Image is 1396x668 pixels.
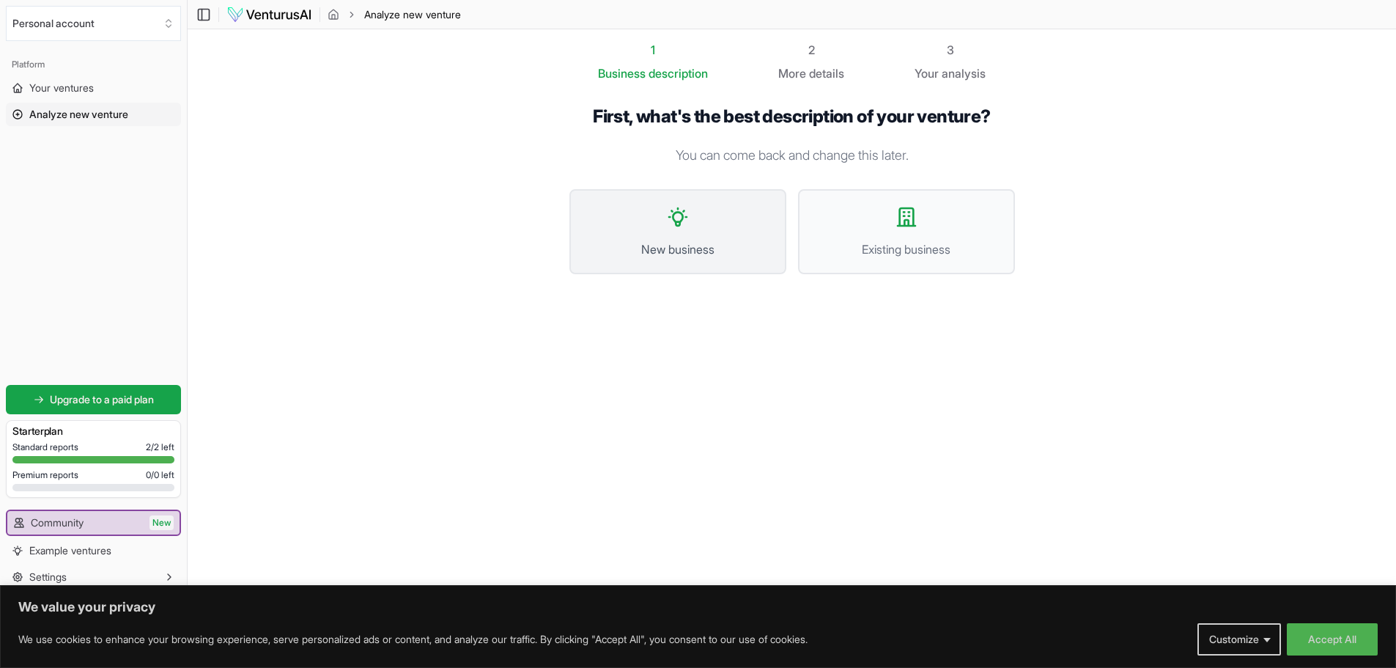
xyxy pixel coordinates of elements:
span: Existing business [814,241,999,258]
div: Platform [6,53,181,76]
nav: breadcrumb [328,7,461,22]
span: 2 / 2 left [146,441,174,453]
h3: Starter plan [12,424,174,438]
span: 0 / 0 left [146,469,174,481]
span: analysis [942,66,986,81]
span: description [649,66,708,81]
span: New business [586,241,770,258]
div: 3 [915,41,986,59]
span: Your [915,65,939,82]
button: Accept All [1287,623,1378,656]
a: Analyze new venture [6,103,181,126]
button: Customize [1197,623,1281,656]
p: We value your privacy [18,598,1378,616]
p: We use cookies to enhance your browsing experience, serve personalized ads or content, and analyz... [18,631,808,648]
span: Community [31,515,84,530]
span: Upgrade to a paid plan [50,392,154,407]
div: 1 [598,41,708,59]
h1: First, what's the best description of your venture? [569,106,1015,128]
span: Your ventures [29,81,94,95]
span: Settings [29,570,67,584]
a: CommunityNew [7,511,180,535]
a: Your ventures [6,76,181,100]
span: New [149,515,174,530]
a: Example ventures [6,539,181,562]
p: You can come back and change this later. [569,145,1015,166]
button: Existing business [798,189,1015,274]
img: logo [226,6,312,23]
span: Example ventures [29,543,111,558]
button: New business [569,189,786,274]
button: Select an organization [6,6,181,41]
div: 2 [778,41,844,59]
span: Business [598,65,646,82]
span: Analyze new venture [364,7,461,22]
a: Upgrade to a paid plan [6,385,181,414]
span: Premium reports [12,469,78,481]
span: Analyze new venture [29,107,128,122]
span: Standard reports [12,441,78,453]
span: More [778,65,806,82]
span: details [809,66,844,81]
button: Settings [6,565,181,589]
